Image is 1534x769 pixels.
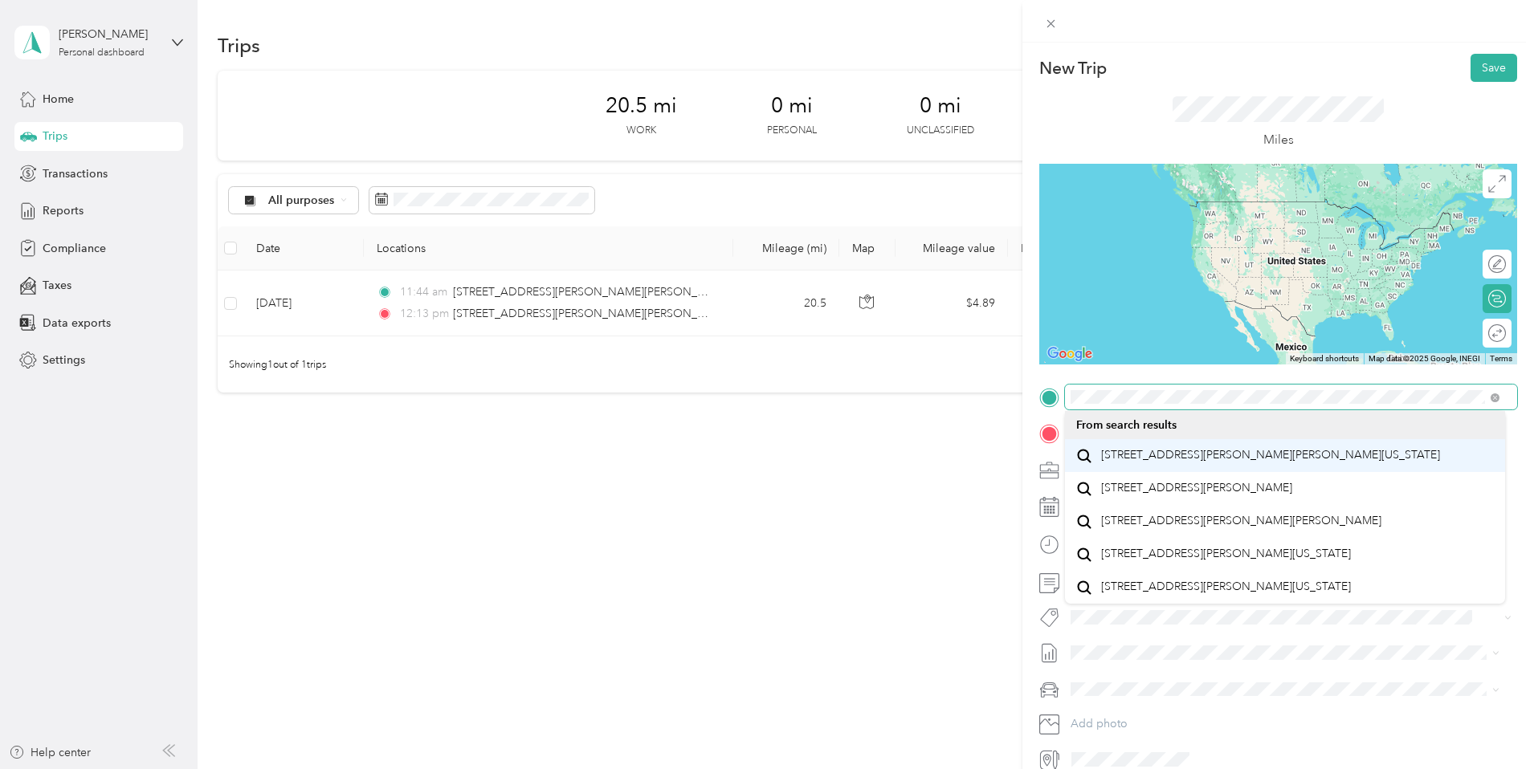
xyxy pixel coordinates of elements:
[1263,130,1294,150] p: Miles
[1101,481,1292,495] span: [STREET_ADDRESS][PERSON_NAME]
[1101,547,1351,561] span: [STREET_ADDRESS][PERSON_NAME][US_STATE]
[1043,344,1096,364] img: Google
[1101,448,1440,462] span: [STREET_ADDRESS][PERSON_NAME][PERSON_NAME][US_STATE]
[1039,57,1107,79] p: New Trip
[1101,580,1351,594] span: [STREET_ADDRESS][PERSON_NAME][US_STATE]
[1471,54,1517,82] button: Save
[1444,679,1534,769] iframe: Everlance-gr Chat Button Frame
[1369,354,1480,363] span: Map data ©2025 Google, INEGI
[1065,713,1517,735] button: Add photo
[1043,344,1096,364] a: Open this area in Google Maps (opens a new window)
[1076,418,1177,432] span: From search results
[1101,514,1381,528] span: [STREET_ADDRESS][PERSON_NAME][PERSON_NAME]
[1290,353,1359,364] button: Keyboard shortcuts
